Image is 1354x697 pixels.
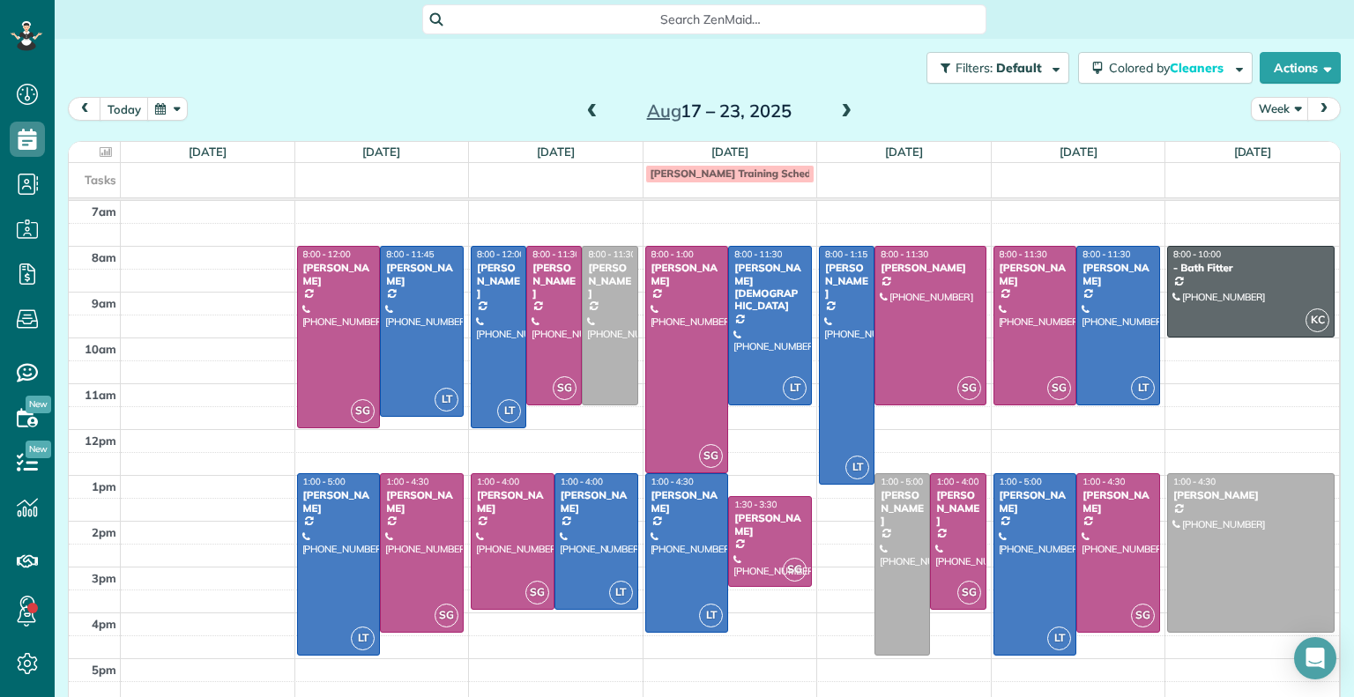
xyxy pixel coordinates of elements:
[100,97,149,121] button: today
[999,489,1072,515] div: [PERSON_NAME]
[588,248,636,260] span: 8:00 - 11:30
[926,52,1069,84] button: Filters: Default
[957,376,981,400] span: SG
[435,388,458,412] span: LT
[936,476,978,487] span: 1:00 - 4:00
[303,248,351,260] span: 8:00 - 12:00
[957,581,981,604] span: SG
[1131,376,1155,400] span: LT
[477,476,519,487] span: 1:00 - 4:00
[734,248,782,260] span: 8:00 - 11:30
[92,250,116,264] span: 8am
[1082,476,1125,487] span: 1:00 - 4:30
[1000,476,1042,487] span: 1:00 - 5:00
[1172,489,1329,501] div: [PERSON_NAME]
[1131,604,1155,627] span: SG
[845,456,869,479] span: LT
[85,342,116,356] span: 10am
[699,604,723,627] span: LT
[477,248,524,260] span: 8:00 - 12:00
[651,167,873,180] span: [PERSON_NAME] Training Schedule meeting?
[1082,262,1155,287] div: [PERSON_NAME]
[92,571,116,585] span: 3pm
[1047,376,1071,400] span: SG
[385,262,458,287] div: [PERSON_NAME]
[92,663,116,677] span: 5pm
[918,52,1069,84] a: Filters: Default
[956,60,993,76] span: Filters:
[26,441,51,458] span: New
[733,512,807,538] div: [PERSON_NAME]
[881,248,928,260] span: 8:00 - 11:30
[711,145,749,159] a: [DATE]
[880,489,925,527] div: [PERSON_NAME]
[532,262,577,300] div: [PERSON_NAME]
[647,100,681,122] span: Aug
[1173,248,1221,260] span: 8:00 - 10:00
[351,399,375,423] span: SG
[651,262,724,287] div: [PERSON_NAME]
[476,489,549,515] div: [PERSON_NAME]
[303,476,346,487] span: 1:00 - 5:00
[699,444,723,468] span: SG
[476,262,521,300] div: [PERSON_NAME]
[189,145,227,159] a: [DATE]
[362,145,400,159] a: [DATE]
[532,248,580,260] span: 8:00 - 11:30
[68,97,101,121] button: prev
[302,489,376,515] div: [PERSON_NAME]
[999,262,1072,287] div: [PERSON_NAME]
[537,145,575,159] a: [DATE]
[1060,145,1097,159] a: [DATE]
[1294,637,1336,679] div: Open Intercom Messenger
[85,434,116,448] span: 12pm
[783,376,807,400] span: LT
[435,604,458,627] span: SG
[1307,97,1341,121] button: next
[1047,627,1071,650] span: LT
[92,525,116,539] span: 2pm
[1109,60,1230,76] span: Colored by
[1170,60,1226,76] span: Cleaners
[824,262,869,300] div: [PERSON_NAME]
[92,479,116,493] span: 1pm
[1082,489,1155,515] div: [PERSON_NAME]
[1306,308,1329,332] span: KC
[880,262,980,274] div: [PERSON_NAME]
[497,399,521,423] span: LT
[885,145,923,159] a: [DATE]
[561,476,603,487] span: 1:00 - 4:00
[935,489,980,527] div: [PERSON_NAME]
[609,101,830,121] h2: 17 – 23, 2025
[1251,97,1309,121] button: Week
[733,262,807,313] div: [PERSON_NAME][DEMOGRAPHIC_DATA]
[385,489,458,515] div: [PERSON_NAME]
[92,617,116,631] span: 4pm
[881,476,923,487] span: 1:00 - 5:00
[651,476,694,487] span: 1:00 - 4:30
[1082,248,1130,260] span: 8:00 - 11:30
[92,204,116,219] span: 7am
[92,296,116,310] span: 9am
[609,581,633,604] span: LT
[825,248,867,260] span: 8:00 - 1:15
[1234,145,1272,159] a: [DATE]
[1260,52,1341,84] button: Actions
[1000,248,1047,260] span: 8:00 - 11:30
[996,60,1043,76] span: Default
[85,388,116,402] span: 11am
[553,376,577,400] span: SG
[1172,262,1329,274] div: - Bath Fitter
[386,248,434,260] span: 8:00 - 11:45
[734,499,777,510] span: 1:30 - 3:30
[587,262,632,300] div: [PERSON_NAME]
[560,489,633,515] div: [PERSON_NAME]
[386,476,428,487] span: 1:00 - 4:30
[351,627,375,650] span: LT
[651,248,694,260] span: 8:00 - 1:00
[1173,476,1216,487] span: 1:00 - 4:30
[1078,52,1253,84] button: Colored byCleaners
[651,489,724,515] div: [PERSON_NAME]
[302,262,376,287] div: [PERSON_NAME]
[783,558,807,582] span: SG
